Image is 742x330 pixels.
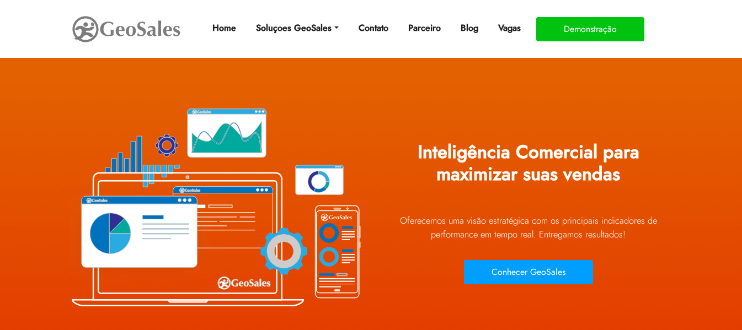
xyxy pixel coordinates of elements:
a: Home [208,17,241,39]
a: Parceiro [404,17,445,39]
p: Oferecemos uma visão estratégica com os principais indicadores de performance em tempo real. Ent... [380,214,677,241]
a: Blog [456,17,483,39]
a: Vagas [494,17,525,39]
img: GeoSales [71,14,182,45]
button: Demonstração [536,17,644,41]
a: Contato [354,17,393,39]
a: Soluçoes GeoSales [252,17,343,39]
button: Conhecer GeoSales [464,260,593,284]
h1: Inteligência Comercial para maximizar suas vendas [380,133,677,202]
